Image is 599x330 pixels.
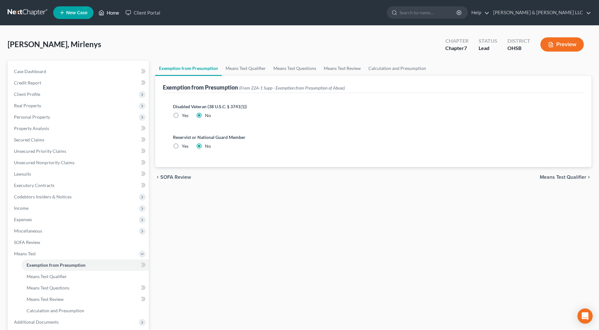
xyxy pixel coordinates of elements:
[14,148,66,154] span: Unsecured Priority Claims
[14,194,72,199] span: Codebtors Insiders & Notices
[14,240,40,245] span: SOFA Review
[14,228,42,233] span: Miscellaneous
[14,126,49,131] span: Property Analysis
[9,237,149,248] a: SOFA Review
[14,160,74,165] span: Unsecured Nonpriority Claims
[540,175,586,180] span: Means Test Qualifier
[155,61,222,76] a: Exemption from Presumption
[27,285,69,290] span: Means Test Questions
[479,37,497,45] div: Status
[586,175,591,180] i: chevron_right
[270,61,320,76] a: Means Test Questions
[222,61,270,76] a: Means Test Qualifier
[27,308,84,313] span: Calculation and Presumption
[14,91,40,97] span: Client Profile
[445,45,468,52] div: Chapter
[540,37,584,52] button: Preview
[9,146,149,157] a: Unsecured Priority Claims
[468,7,489,18] a: Help
[9,123,149,134] a: Property Analysis
[9,134,149,146] a: Secured Claims
[173,103,574,110] label: Disabled Veteran (38 U.S.C. § 3741(1))
[9,77,149,89] a: Credit Report
[155,175,191,180] button: chevron_left SOFA Review
[173,134,574,140] label: Reservist or National Guard Member
[182,143,188,149] span: Yes
[320,61,365,76] a: Means Test Review
[14,114,50,120] span: Personal Property
[14,217,32,222] span: Expenses
[122,7,163,18] a: Client Portal
[14,319,59,325] span: Additional Documents
[22,271,149,282] a: Means Test Qualifier
[464,45,467,51] span: 7
[365,61,430,76] a: Calculation and Presumption
[95,7,122,18] a: Home
[14,69,46,74] span: Case Dashboard
[155,175,160,180] i: chevron_left
[14,103,41,108] span: Real Property
[9,66,149,77] a: Case Dashboard
[205,143,211,149] span: No
[205,113,211,118] span: No
[399,7,457,18] input: Search by name...
[445,37,468,45] div: Chapter
[27,296,64,302] span: Means Test Review
[239,85,345,90] span: (From 22A-1 Supp - Exemption from Presumption of Abuse)
[14,205,29,211] span: Income
[9,180,149,191] a: Executory Contracts
[14,251,36,256] span: Means Test
[182,113,188,118] span: Yes
[160,175,191,180] span: SOFA Review
[9,168,149,180] a: Lawsuits
[66,10,87,15] span: New Case
[577,308,593,324] div: Open Intercom Messenger
[14,80,41,85] span: Credit Report
[490,7,591,18] a: [PERSON_NAME] & [PERSON_NAME] LLC
[540,175,591,180] button: Means Test Qualifier chevron_right
[22,305,149,316] a: Calculation and Presumption
[8,40,101,49] span: [PERSON_NAME], Mirlenys
[507,37,530,45] div: District
[14,171,31,177] span: Lawsuits
[27,262,86,268] span: Exemption from Presumption
[22,294,149,305] a: Means Test Review
[14,183,54,188] span: Executory Contracts
[9,157,149,168] a: Unsecured Nonpriority Claims
[507,45,530,52] div: OHSB
[14,137,44,142] span: Secured Claims
[22,259,149,271] a: Exemption from Presumption
[163,84,345,91] div: Exemption from Presumption
[479,45,497,52] div: Lead
[22,282,149,294] a: Means Test Questions
[27,274,67,279] span: Means Test Qualifier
